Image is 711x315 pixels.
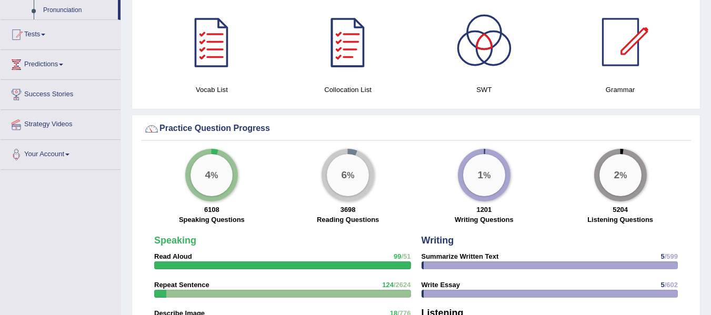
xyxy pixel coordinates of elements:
[401,252,410,260] span: /51
[660,281,664,289] span: 5
[463,154,505,196] div: %
[191,154,233,196] div: %
[204,206,219,214] strong: 6108
[665,252,678,260] span: /599
[154,235,196,246] strong: Speaking
[422,235,454,246] strong: Writing
[205,169,211,181] big: 4
[382,281,394,289] span: 124
[1,20,121,46] a: Tests
[144,121,688,137] div: Practice Question Progress
[613,206,628,214] strong: 5204
[422,84,547,95] h4: SWT
[660,252,664,260] span: 5
[1,50,121,76] a: Predictions
[476,206,492,214] strong: 1201
[154,281,209,289] strong: Repeat Sentence
[327,154,369,196] div: %
[422,252,499,260] strong: Summarize Written Text
[317,215,379,225] label: Reading Questions
[285,84,411,95] h4: Collocation List
[477,169,483,181] big: 1
[38,1,118,20] a: Pronunciation
[455,215,514,225] label: Writing Questions
[1,80,121,106] a: Success Stories
[665,281,678,289] span: /602
[342,169,347,181] big: 6
[149,84,275,95] h4: Vocab List
[341,206,356,214] strong: 3698
[614,169,619,181] big: 2
[422,281,460,289] strong: Write Essay
[1,140,121,166] a: Your Account
[394,281,411,289] span: /2624
[394,252,401,260] span: 99
[587,215,653,225] label: Listening Questions
[179,215,245,225] label: Speaking Questions
[557,84,683,95] h4: Grammar
[154,252,192,260] strong: Read Aloud
[599,154,642,196] div: %
[1,110,121,136] a: Strategy Videos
